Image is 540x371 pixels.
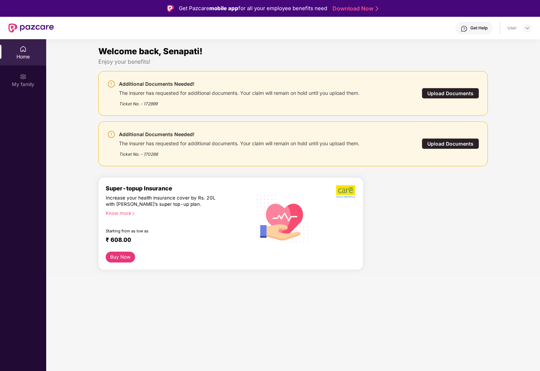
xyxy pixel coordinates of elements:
[119,96,359,107] div: Ticket No. - 172999
[131,212,135,216] span: right
[106,210,247,215] div: Know more
[106,252,135,262] button: Buy Now
[107,80,115,88] img: svg+xml;base64,PHN2ZyBpZD0iV2FybmluZ18tXzI0eDI0IiBkYXRhLW5hbWU9Ildhcm5pbmcgLSAyNHgyNCIgeG1sbnM9Im...
[106,229,222,233] div: Starting from as low as
[8,23,54,33] img: New Pazcare Logo
[119,139,359,147] div: The insurer has requested for additional documents. Your claim will remain on hold until you uplo...
[119,88,359,96] div: The insurer has requested for additional documents. Your claim will remain on hold until you uplo...
[179,4,327,13] div: Get Pazcare for all your employee benefits need
[119,80,359,88] div: Additional Documents Needed!
[336,185,356,198] img: b5dec4f62d2307b9de63beb79f102df3.png
[107,130,115,139] img: svg+xml;base64,PHN2ZyBpZD0iV2FybmluZ18tXzI0eDI0IiBkYXRhLW5hbWU9Ildhcm5pbmcgLSAyNHgyNCIgeG1sbnM9Im...
[106,195,222,208] div: Increase your health insurance cover by Rs. 20L with [PERSON_NAME]’s super top-up plan.
[20,73,27,80] img: svg+xml;base64,PHN2ZyB3aWR0aD0iMjAiIGhlaWdodD0iMjAiIHZpZXdCb3g9IjAgMCAyMCAyMCIgZmlsbD0ibm9uZSIgeG...
[167,5,174,12] img: Logo
[461,25,468,32] img: svg+xml;base64,PHN2ZyBpZD0iSGVscC0zMngzMiIgeG1sbnM9Imh0dHA6Ly93d3cudzMub3JnLzIwMDAvc3ZnIiB3aWR0aD...
[422,138,479,149] div: Upload Documents
[376,5,378,12] img: Stroke
[98,58,488,65] div: Enjoy your benefits!
[98,46,203,56] span: Welcome back, Senapati!
[507,25,517,31] div: User
[209,5,238,12] strong: mobile app
[422,88,479,99] div: Upload Documents
[119,130,359,139] div: Additional Documents Needed!
[106,185,252,192] div: Super-topup Insurance
[119,147,359,157] div: Ticket No. - 170266
[332,5,376,12] a: Download Now
[525,25,530,31] img: svg+xml;base64,PHN2ZyBpZD0iRHJvcGRvd24tMzJ4MzIiIHhtbG5zPSJodHRwOi8vd3d3LnczLm9yZy8yMDAwL3N2ZyIgd2...
[470,25,488,31] div: Get Help
[20,45,27,52] img: svg+xml;base64,PHN2ZyBpZD0iSG9tZSIgeG1sbnM9Imh0dHA6Ly93d3cudzMub3JnLzIwMDAvc3ZnIiB3aWR0aD0iMjAiIG...
[252,187,314,250] img: svg+xml;base64,PHN2ZyB4bWxucz0iaHR0cDovL3d3dy53My5vcmcvMjAwMC9zdmciIHhtbG5zOnhsaW5rPSJodHRwOi8vd3...
[106,236,245,245] div: ₹ 608.00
